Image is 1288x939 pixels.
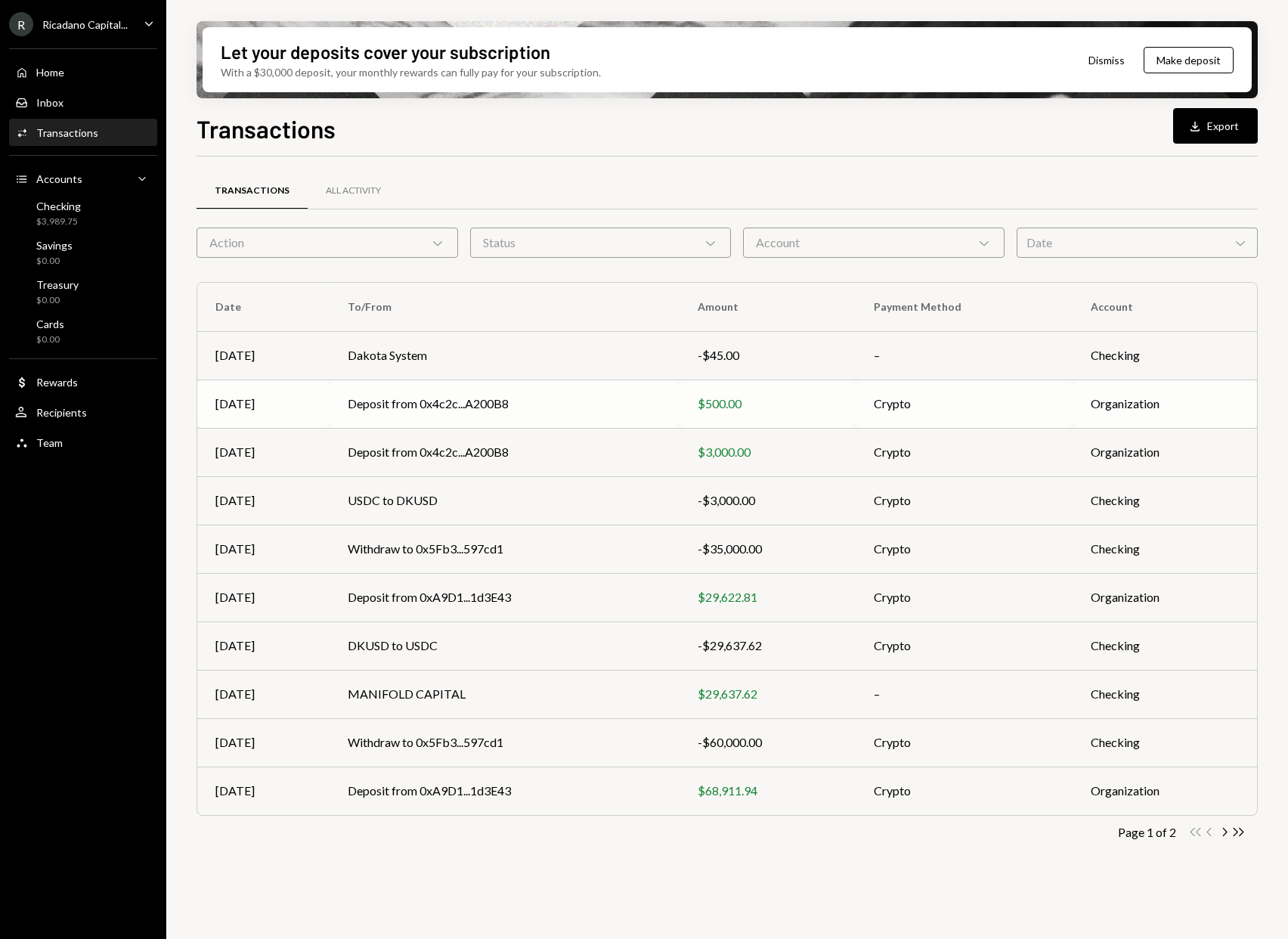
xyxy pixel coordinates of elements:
td: Checking [1073,670,1257,718]
div: Treasury [36,278,79,291]
div: -$45.00 [698,346,838,364]
div: $68,911.94 [698,782,838,800]
a: Transactions [9,119,157,146]
td: Organization [1073,767,1257,815]
div: Team [36,436,63,449]
div: $0.00 [36,255,73,268]
td: Dakota System [330,331,680,380]
div: Page 1 of 2 [1118,825,1176,839]
a: Checking$3,989.75 [9,195,157,231]
button: Make deposit [1144,47,1234,73]
div: $0.00 [36,333,64,346]
a: Rewards [9,368,157,395]
td: USDC to DKUSD [330,476,680,525]
button: Export [1173,108,1258,144]
div: Transactions [36,126,98,139]
div: [DATE] [215,782,311,800]
th: Account [1073,283,1257,331]
a: Home [9,58,157,85]
div: -$3,000.00 [698,491,838,510]
h1: Transactions [197,113,336,144]
td: Checking [1073,525,1257,573]
td: Withdraw to 0x5Fb3...597cd1 [330,718,680,767]
td: Crypto [856,428,1073,476]
td: – [856,331,1073,380]
td: DKUSD to USDC [330,621,680,670]
td: Crypto [856,573,1073,621]
div: [DATE] [215,637,311,655]
th: Payment Method [856,283,1073,331]
td: Crypto [856,525,1073,573]
td: Withdraw to 0x5Fb3...597cd1 [330,525,680,573]
a: All Activity [308,172,399,210]
div: Let your deposits cover your subscription [221,39,550,64]
a: Treasury$0.00 [9,274,157,310]
td: Deposit from 0x4c2c...A200B8 [330,380,680,428]
td: Checking [1073,476,1257,525]
div: Checking [36,200,81,212]
td: – [856,670,1073,718]
div: Cards [36,318,64,330]
td: Deposit from 0x4c2c...A200B8 [330,428,680,476]
th: To/From [330,283,680,331]
a: Team [9,429,157,456]
div: $3,989.75 [36,215,81,228]
div: $3,000.00 [698,443,838,461]
div: [DATE] [215,685,311,703]
td: Checking [1073,718,1257,767]
td: MANIFOLD CAPITAL [330,670,680,718]
div: [DATE] [215,395,311,413]
div: Ricadano Capital... [42,18,128,31]
div: Recipients [36,406,87,419]
a: Recipients [9,398,157,426]
td: Organization [1073,573,1257,621]
a: Accounts [9,165,157,192]
div: -$60,000.00 [698,733,838,752]
div: Account [743,228,1005,258]
div: Accounts [36,172,82,185]
th: Amount [680,283,856,331]
div: Home [36,66,64,79]
div: [DATE] [215,733,311,752]
a: Transactions [197,172,308,210]
div: $29,622.81 [698,588,838,606]
td: Crypto [856,476,1073,525]
td: Checking [1073,331,1257,380]
div: Status [470,228,732,258]
div: Action [197,228,458,258]
a: Inbox [9,88,157,116]
div: With a $30,000 deposit, your monthly rewards can fully pay for your subscription. [221,64,601,80]
div: $500.00 [698,395,838,413]
div: [DATE] [215,346,311,364]
div: -$29,637.62 [698,637,838,655]
th: Date [197,283,330,331]
td: Crypto [856,718,1073,767]
div: Rewards [36,376,78,389]
td: Crypto [856,380,1073,428]
div: Transactions [215,184,289,197]
div: R [9,12,33,36]
td: Organization [1073,380,1257,428]
td: Deposit from 0xA9D1...1d3E43 [330,573,680,621]
td: Crypto [856,621,1073,670]
div: [DATE] [215,540,311,558]
div: [DATE] [215,491,311,510]
td: Checking [1073,621,1257,670]
div: [DATE] [215,443,311,461]
div: -$35,000.00 [698,540,838,558]
div: $0.00 [36,294,79,307]
div: $29,637.62 [698,685,838,703]
div: Inbox [36,96,63,109]
div: Savings [36,239,73,252]
a: Savings$0.00 [9,234,157,271]
td: Organization [1073,428,1257,476]
div: Date [1017,228,1258,258]
td: Deposit from 0xA9D1...1d3E43 [330,767,680,815]
a: Cards$0.00 [9,313,157,349]
td: Crypto [856,767,1073,815]
button: Dismiss [1070,42,1144,78]
div: [DATE] [215,588,311,606]
div: All Activity [326,184,381,197]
